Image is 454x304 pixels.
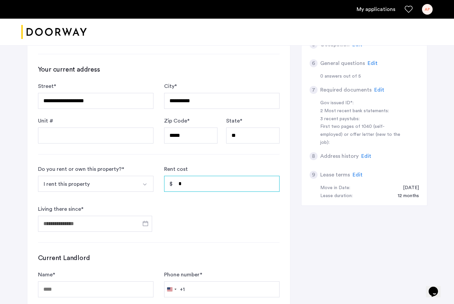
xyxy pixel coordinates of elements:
span: Edit [368,61,378,66]
div: Lease duration: [320,192,353,200]
a: Favorites [405,5,413,13]
div: 0 answers out of 5 [320,73,419,81]
img: arrow [142,182,147,187]
button: Open calendar [141,219,149,227]
span: Edit [352,42,362,47]
h5: Required documents [320,86,372,94]
div: +1 [180,285,185,293]
label: State * [226,117,242,125]
button: Select option [38,176,138,192]
label: Name * [38,271,55,279]
h3: Your current address [38,65,280,74]
div: AP [422,4,433,15]
label: Rent cost [164,165,188,173]
a: Cazamio logo [21,20,87,45]
div: 2 Most recent bank statements: [320,107,404,115]
div: 7 [310,86,318,94]
span: Edit [353,172,363,177]
div: Gov issued ID*: [320,99,404,107]
label: Zip Code * [164,117,189,125]
h5: General questions [320,59,365,67]
a: My application [357,5,395,13]
label: Phone number * [164,271,202,279]
h5: Lease terms [320,171,350,179]
div: 12 months [391,192,419,200]
div: Do you rent or own this property? * [38,165,124,173]
label: Street * [38,82,56,90]
label: Unit # [38,117,53,125]
span: Edit [361,153,371,159]
div: 3 recent paystubs: [320,115,404,123]
div: First two pages of 1040 (self-employed) or offer letter (new to the job): [320,123,404,147]
iframe: chat widget [426,277,447,297]
h5: Address history [320,152,359,160]
button: Select option [137,176,153,192]
div: 6 [310,59,318,67]
label: Living there since * [38,205,83,213]
img: logo [21,20,87,45]
button: Selected country [164,282,185,297]
label: City * [164,82,177,90]
div: 10/01/2025 [396,184,419,192]
div: Move in Date: [320,184,350,192]
div: 9 [310,171,318,179]
div: 8 [310,152,318,160]
h3: Current Landlord [38,253,280,263]
span: Edit [374,87,384,93]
